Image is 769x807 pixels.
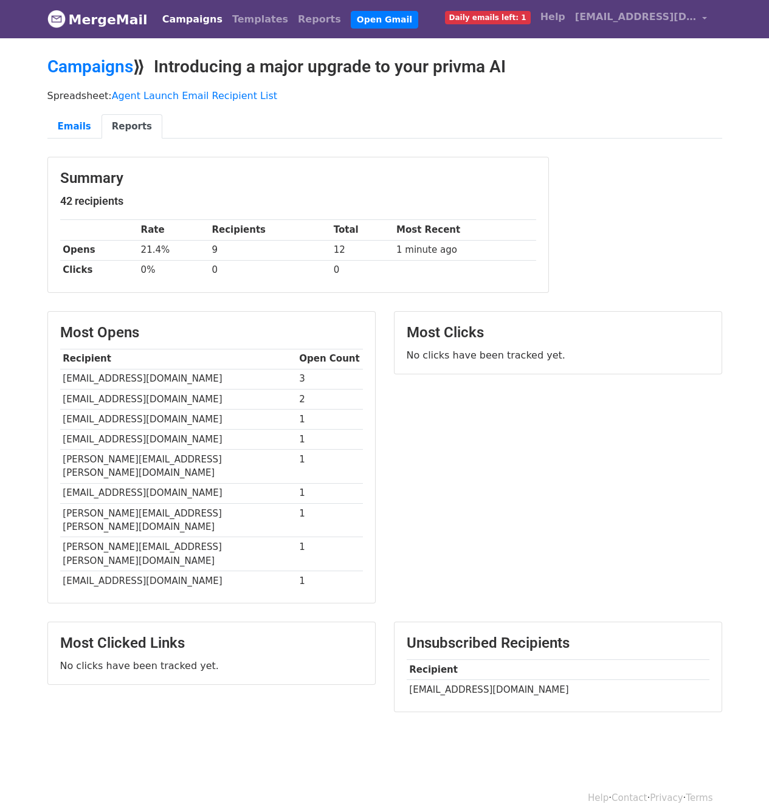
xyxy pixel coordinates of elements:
td: [PERSON_NAME][EMAIL_ADDRESS][PERSON_NAME][DOMAIN_NAME] [60,537,297,571]
td: 1 [297,409,363,429]
td: 1 [297,483,363,503]
td: [EMAIL_ADDRESS][DOMAIN_NAME] [60,389,297,409]
th: Rate [138,220,209,240]
a: Privacy [650,792,683,803]
th: Recipients [209,220,331,240]
td: [EMAIL_ADDRESS][DOMAIN_NAME] [60,571,297,591]
th: Most Recent [393,220,536,240]
a: MergeMail [47,7,148,32]
a: Reports [293,7,346,32]
td: 1 [297,571,363,591]
span: [EMAIL_ADDRESS][DOMAIN_NAME] [575,10,697,24]
h3: Unsubscribed Recipients [407,634,709,652]
td: 1 minute ago [393,240,536,260]
h5: 42 recipients [60,194,536,208]
td: 2 [297,389,363,409]
a: Contact [612,792,647,803]
a: Templates [227,7,293,32]
td: 9 [209,240,331,260]
td: 1 [297,450,363,484]
a: Emails [47,114,102,139]
td: [EMAIL_ADDRESS][DOMAIN_NAME] [60,429,297,449]
td: 21.4% [138,240,209,260]
h3: Most Clicks [407,324,709,342]
a: Terms [686,792,712,803]
a: Reports [102,114,162,139]
a: Campaigns [47,57,133,77]
td: 12 [331,240,393,260]
td: [EMAIL_ADDRESS][DOMAIN_NAME] [60,409,297,429]
h3: Most Clicked Links [60,634,363,652]
th: Open Count [297,349,363,369]
a: Agent Launch Email Recipient List [112,90,277,101]
td: 1 [297,537,363,571]
td: 0 [209,260,331,280]
th: Clicks [60,260,138,280]
a: Open Gmail [351,11,418,29]
p: No clicks have been tracked yet. [407,349,709,362]
th: Recipient [407,659,709,679]
td: 1 [297,429,363,449]
td: [PERSON_NAME][EMAIL_ADDRESS][PERSON_NAME][DOMAIN_NAME] [60,503,297,537]
img: MergeMail logo [47,10,66,28]
a: Help [536,5,570,29]
th: Opens [60,240,138,260]
h3: Summary [60,170,536,187]
th: Total [331,220,393,240]
td: 3 [297,369,363,389]
td: 0 [331,260,393,280]
p: Spreadsheet: [47,89,722,102]
a: [EMAIL_ADDRESS][DOMAIN_NAME] [570,5,712,33]
a: Campaigns [157,7,227,32]
a: Daily emails left: 1 [440,5,536,29]
td: [EMAIL_ADDRESS][DOMAIN_NAME] [407,679,709,699]
td: [EMAIL_ADDRESS][DOMAIN_NAME] [60,483,297,503]
a: Help [588,792,609,803]
td: 0% [138,260,209,280]
th: Recipient [60,349,297,369]
h2: ⟫ Introducing a major upgrade to your privma AI [47,57,722,77]
h3: Most Opens [60,324,363,342]
p: No clicks have been tracked yet. [60,659,363,672]
td: [EMAIL_ADDRESS][DOMAIN_NAME] [60,369,297,389]
span: Daily emails left: 1 [445,11,531,24]
td: 1 [297,503,363,537]
td: [PERSON_NAME][EMAIL_ADDRESS][PERSON_NAME][DOMAIN_NAME] [60,450,297,484]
